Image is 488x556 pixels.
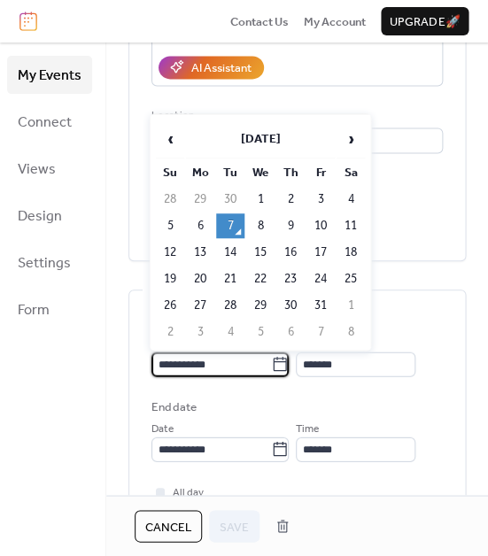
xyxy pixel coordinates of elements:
th: Th [276,160,305,185]
a: Contact Us [230,12,289,30]
td: 1 [246,187,275,212]
span: My Events [18,62,81,89]
td: 29 [186,187,214,212]
td: 4 [337,187,365,212]
span: Upgrade 🚀 [390,13,460,31]
td: 28 [216,293,244,318]
td: 17 [306,240,335,265]
span: ‹ [157,121,183,157]
span: My Account [304,13,366,31]
td: 18 [337,240,365,265]
div: AI Assistant [191,59,252,77]
td: 2 [156,320,184,344]
td: 15 [246,240,275,265]
th: [DATE] [186,120,335,158]
td: 22 [246,266,275,291]
span: Connect [18,109,72,136]
a: Form [7,290,92,328]
span: Date [151,420,174,437]
td: 19 [156,266,184,291]
th: Su [156,160,184,185]
td: 1 [337,293,365,318]
td: 20 [186,266,214,291]
td: 21 [216,266,244,291]
span: Cancel [145,518,191,536]
td: 8 [337,320,365,344]
td: 30 [276,293,305,318]
a: Settings [7,243,92,282]
td: 7 [216,213,244,238]
td: 24 [306,266,335,291]
button: AI Assistant [159,56,264,79]
a: Design [7,197,92,235]
td: 9 [276,213,305,238]
span: Contact Us [230,13,289,31]
td: 10 [306,213,335,238]
td: 3 [186,320,214,344]
img: logo [19,12,37,31]
td: 31 [306,293,335,318]
td: 16 [276,240,305,265]
button: Upgrade🚀 [381,7,469,35]
span: All day [173,483,204,501]
td: 27 [186,293,214,318]
td: 2 [276,187,305,212]
td: 14 [216,240,244,265]
a: My Account [304,12,366,30]
span: Settings [18,250,71,277]
td: 29 [246,293,275,318]
th: Fr [306,160,335,185]
td: 3 [306,187,335,212]
div: End date [151,398,197,415]
a: My Events [7,56,92,94]
a: Views [7,150,92,188]
td: 12 [156,240,184,265]
span: › [337,121,364,157]
td: 5 [156,213,184,238]
td: 4 [216,320,244,344]
td: 25 [337,266,365,291]
span: Views [18,156,56,183]
span: Design [18,203,62,230]
th: We [246,160,275,185]
th: Mo [186,160,214,185]
button: Cancel [135,510,202,542]
td: 26 [156,293,184,318]
td: 30 [216,187,244,212]
td: 13 [186,240,214,265]
td: 28 [156,187,184,212]
th: Tu [216,160,244,185]
td: 6 [186,213,214,238]
td: 23 [276,266,305,291]
td: 5 [246,320,275,344]
span: Time [296,420,319,437]
td: 8 [246,213,275,238]
td: 11 [337,213,365,238]
td: 6 [276,320,305,344]
span: Form [18,297,50,324]
th: Sa [337,160,365,185]
td: 7 [306,320,335,344]
div: Location [151,107,439,125]
a: Connect [7,103,92,141]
